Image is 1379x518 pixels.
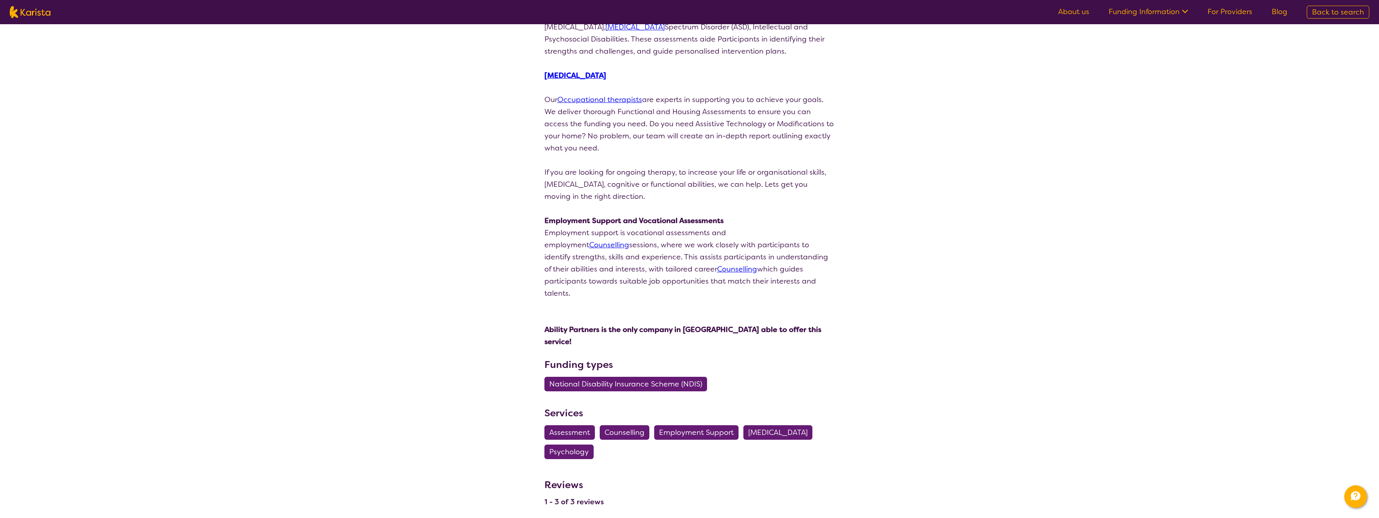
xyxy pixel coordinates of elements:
h3: Funding types [544,357,835,372]
a: Blog [1272,7,1287,17]
span: Assessment [549,425,590,440]
span: Counselling [605,425,645,440]
a: Counselling [589,240,629,250]
a: [MEDICAL_DATA] [743,428,817,437]
strong: Employment Support and Vocational Assessments [544,216,724,226]
span: Employment Support [659,425,734,440]
a: For Providers [1207,7,1252,17]
a: Employment Support [654,428,743,437]
a: Occupational therapists [557,95,642,104]
span: Psychology [549,445,589,459]
p: Employment support is vocational assessments and employment sessions, where we work closely with ... [544,227,835,299]
h3: Services [544,406,835,420]
p: Our are experts in supporting you to achieve your goals. We deliver thorough Functional and Housi... [544,94,835,154]
a: About us [1058,7,1089,17]
h3: Reviews [544,474,604,492]
span: Back to search [1312,7,1364,17]
p: We also offer comprehensive assessments to be used for the accurate diagnosis of [MEDICAL_DATA], ... [544,9,835,57]
a: Counselling [600,428,654,437]
a: Back to search [1307,6,1369,19]
a: [MEDICAL_DATA] [544,71,606,80]
a: Psychology [544,447,598,457]
a: National Disability Insurance Scheme (NDIS) [544,379,712,389]
strong: Ability Partners is the only company in [GEOGRAPHIC_DATA] able to offer this service! [544,325,821,347]
a: Assessment [544,428,600,437]
a: Counselling [717,264,757,274]
button: Channel Menu [1344,485,1367,508]
img: Karista logo [10,6,50,18]
a: Funding Information [1109,7,1188,17]
span: [MEDICAL_DATA] [748,425,808,440]
h4: 1 - 3 of 3 reviews [544,497,604,507]
p: If you are looking for ongoing therapy, to increase your life or organisational skills, [MEDICAL_... [544,166,835,203]
a: [MEDICAL_DATA] [605,22,665,32]
span: National Disability Insurance Scheme (NDIS) [549,377,702,391]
